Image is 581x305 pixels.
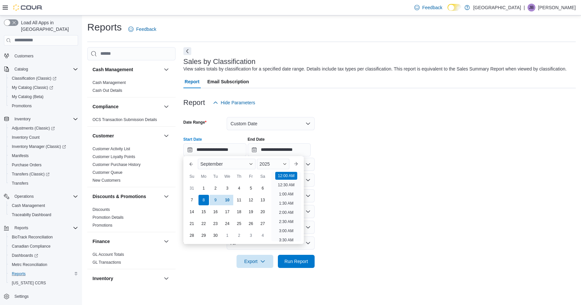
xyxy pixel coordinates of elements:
[9,74,78,82] span: Classification (Classic)
[93,103,161,110] button: Compliance
[210,96,258,109] button: Hide Parameters
[162,103,170,111] button: Compliance
[12,126,55,131] span: Adjustments (Classic)
[162,237,170,245] button: Finance
[1,292,81,301] button: Settings
[9,270,28,278] a: Reports
[234,207,244,217] div: day-18
[12,280,46,286] span: [US_STATE] CCRS
[9,93,78,101] span: My Catalog (Beta)
[422,4,442,11] span: Feedback
[9,152,31,160] a: Manifests
[9,252,41,259] a: Dashboards
[93,178,120,183] a: New Customers
[7,74,81,83] a: Classification (Classic)
[9,161,78,169] span: Purchase Orders
[1,51,81,61] button: Customers
[246,171,256,182] div: Fr
[87,206,176,232] div: Discounts & Promotions
[87,21,122,34] h1: Reports
[12,181,28,186] span: Transfers
[186,182,269,241] div: September, 2025
[276,236,296,244] li: 3:30 AM
[7,170,81,179] a: Transfers (Classic)
[227,117,315,130] button: Custom Date
[1,223,81,233] button: Reports
[93,193,146,200] h3: Discounts & Promotions
[276,209,296,216] li: 2:00 AM
[12,162,42,168] span: Purchase Orders
[12,85,53,90] span: My Catalog (Classic)
[93,132,114,139] h3: Customer
[93,223,113,228] a: Promotions
[183,58,256,66] h3: Sales by Classification
[12,65,78,73] span: Catalog
[210,207,221,217] div: day-16
[12,244,51,249] span: Canadian Compliance
[305,193,311,198] button: Open list of options
[93,132,161,139] button: Customer
[162,132,170,140] button: Customer
[183,143,246,156] input: Press the down key to enter a popover containing a calendar. Press the escape key to close the po...
[183,47,191,55] button: Next
[14,194,34,199] span: Operations
[291,159,301,169] button: Next month
[284,258,308,265] span: Run Report
[222,230,233,241] div: day-1
[7,251,81,260] a: Dashboards
[93,66,161,73] button: Cash Management
[14,294,29,299] span: Settings
[258,171,268,182] div: Sa
[183,66,567,72] div: View sales totals by classification for a specified date range. Details include tax types per cla...
[276,199,296,207] li: 1:30 AM
[93,207,110,212] a: Discounts
[305,177,311,183] button: Open list of options
[257,159,289,169] div: Button. Open the year selector. 2025 is currently selected.
[234,183,244,193] div: day-4
[524,4,525,11] p: |
[9,202,48,210] a: Cash Management
[259,161,270,167] span: 2025
[7,142,81,151] a: Inventory Manager (Classic)
[93,103,118,110] h3: Compliance
[93,252,124,257] a: GL Account Totals
[7,201,81,210] button: Cash Management
[210,218,221,229] div: day-23
[136,26,156,32] span: Feedback
[183,137,202,142] label: Start Date
[271,172,301,241] ul: Time
[198,218,209,229] div: day-22
[276,218,296,226] li: 2:30 AM
[9,133,78,141] span: Inventory Count
[12,103,32,109] span: Promotions
[93,260,121,265] a: GL Transactions
[93,170,122,175] a: Customer Queue
[412,1,445,14] a: Feedback
[198,230,209,241] div: day-29
[12,271,26,276] span: Reports
[9,242,53,250] a: Canadian Compliance
[12,144,66,149] span: Inventory Manager (Classic)
[12,76,56,81] span: Classification (Classic)
[246,230,256,241] div: day-3
[7,92,81,101] button: My Catalog (Beta)
[9,279,49,287] a: [US_STATE] CCRS
[529,4,534,11] span: JB
[93,275,161,282] button: Inventory
[187,195,197,205] div: day-7
[12,253,38,258] span: Dashboards
[210,183,221,193] div: day-2
[87,116,176,126] div: Compliance
[1,65,81,74] button: Catalog
[538,4,576,11] p: [PERSON_NAME]
[248,143,311,156] input: Press the down key to open a popover containing a calendar.
[93,154,135,159] a: Customer Loyalty Points
[258,183,268,193] div: day-6
[187,183,197,193] div: day-31
[246,183,256,193] div: day-5
[7,101,81,111] button: Promotions
[278,255,315,268] button: Run Report
[222,207,233,217] div: day-17
[93,193,161,200] button: Discounts & Promotions
[9,179,31,187] a: Transfers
